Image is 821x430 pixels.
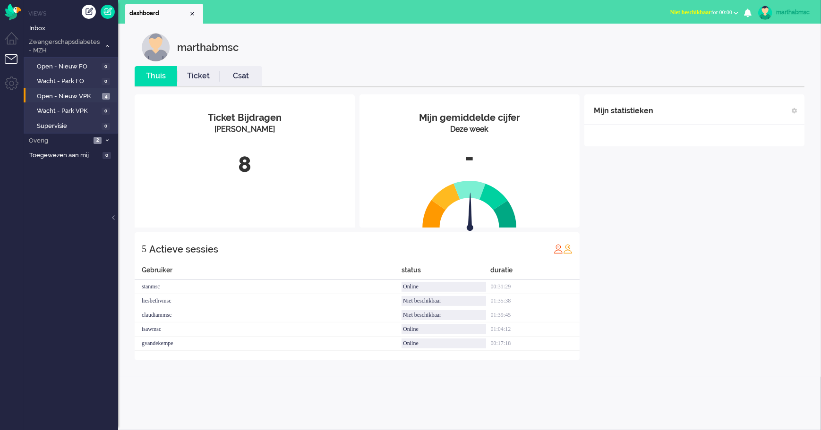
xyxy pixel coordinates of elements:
[37,62,99,71] span: Open - Nieuw FO
[491,308,580,322] div: 01:39:45
[27,61,117,71] a: Open - Nieuw FO 0
[102,93,110,100] span: 4
[758,6,772,20] img: avatar
[177,66,220,86] li: Ticket
[135,308,402,322] div: claudiammsc
[5,54,26,76] li: Tickets menu
[27,136,91,145] span: Overig
[554,244,563,253] img: profile_red.svg
[142,33,170,61] img: customer.svg
[27,76,117,86] a: Wacht - Park FO 0
[94,137,102,144] span: 2
[102,78,110,85] span: 0
[102,123,110,130] span: 0
[491,322,580,337] div: 01:04:12
[367,124,573,135] div: Deze week
[402,324,486,334] div: Online
[135,280,402,294] div: stanmsc
[29,151,100,160] span: Toegewezen aan mij
[402,265,490,280] div: status
[665,3,744,24] li: Niet beschikbaarfor 00:00
[5,6,21,13] a: Omnidesk
[135,294,402,308] div: liesbethvmsc
[102,63,110,70] span: 0
[142,239,146,258] div: 5
[188,10,196,17] div: Close tab
[29,24,118,33] span: Inbox
[135,71,177,82] a: Thuis
[402,296,486,306] div: Niet beschikbaar
[129,9,188,17] span: dashboard
[149,240,218,259] div: Actieve sessies
[402,282,486,292] div: Online
[563,244,573,253] img: profile_orange.svg
[756,6,812,20] a: marthabmsc
[5,76,26,98] li: Admin menu
[402,310,486,320] div: Niet beschikbaar
[220,71,262,82] a: Csat
[5,4,21,20] img: flow_omnibird.svg
[27,23,118,33] a: Inbox
[27,150,118,160] a: Toegewezen aan mij 0
[125,4,203,24] li: Dashboard
[82,5,96,19] div: Creëer ticket
[177,33,239,61] div: marthabmsc
[37,77,99,86] span: Wacht - Park FO
[177,71,220,82] a: Ticket
[142,124,348,135] div: [PERSON_NAME]
[450,193,490,233] img: arrow.svg
[594,101,653,120] div: Mijn statistieken
[27,91,117,101] a: Open - Nieuw VPK 4
[27,38,101,55] span: Zwangerschapsdiabetes - MZH
[135,337,402,351] div: gvandekempe
[491,265,580,280] div: duratie
[367,111,573,125] div: Mijn gemiddelde cijfer
[670,9,732,16] span: for 00:00
[5,32,26,53] li: Dashboard menu
[27,105,117,116] a: Wacht - Park VPK 0
[367,142,573,173] div: -
[37,122,99,131] span: Supervisie
[135,322,402,337] div: isawmsc
[220,66,262,86] li: Csat
[402,338,486,348] div: Online
[135,66,177,86] li: Thuis
[37,107,99,116] span: Wacht - Park VPK
[28,9,118,17] li: Views
[491,294,580,308] div: 01:35:38
[135,265,402,280] div: Gebruiker
[27,120,117,131] a: Supervisie 0
[101,5,115,19] a: Quick Ticket
[103,152,111,159] span: 0
[102,108,110,115] span: 0
[665,6,744,19] button: Niet beschikbaarfor 00:00
[776,8,812,17] div: marthabmsc
[491,280,580,294] div: 00:31:29
[422,180,517,228] img: semi_circle.svg
[142,149,348,180] div: 8
[491,337,580,351] div: 00:17:18
[670,9,711,16] span: Niet beschikbaar
[37,92,100,101] span: Open - Nieuw VPK
[142,111,348,125] div: Ticket Bijdragen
